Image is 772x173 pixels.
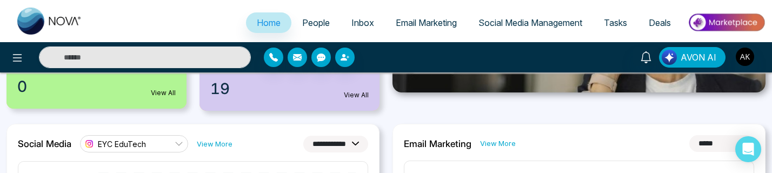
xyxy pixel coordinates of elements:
[257,17,281,28] span: Home
[735,136,761,162] div: Open Intercom Messenger
[84,138,95,149] img: instagram
[662,50,677,65] img: Lead Flow
[480,138,516,149] a: View More
[351,17,374,28] span: Inbox
[151,88,176,98] a: View All
[193,38,386,111] a: Incomplete Follow Ups19View All
[478,17,582,28] span: Social Media Management
[17,8,82,35] img: Nova CRM Logo
[687,10,766,35] img: Market-place.gif
[341,12,385,33] a: Inbox
[681,51,716,64] span: AVON AI
[468,12,593,33] a: Social Media Management
[210,77,230,100] span: 19
[291,12,341,33] a: People
[396,17,457,28] span: Email Marketing
[593,12,638,33] a: Tasks
[17,75,27,98] span: 0
[197,139,232,149] a: View More
[404,138,471,149] h2: Email Marketing
[302,17,330,28] span: People
[638,12,682,33] a: Deals
[736,48,754,66] img: User Avatar
[98,139,146,149] span: EYC EduTech
[649,17,671,28] span: Deals
[385,12,468,33] a: Email Marketing
[18,138,71,149] h2: Social Media
[246,12,291,33] a: Home
[604,17,627,28] span: Tasks
[344,90,369,100] a: View All
[659,47,726,68] button: AVON AI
